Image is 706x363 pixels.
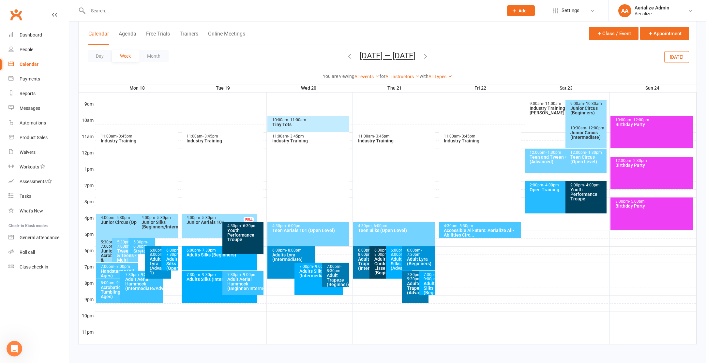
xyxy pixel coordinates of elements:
[8,116,69,130] a: Automations
[208,31,245,45] button: Online Meetings
[323,74,354,79] strong: You are viewing
[543,101,561,106] span: - 11:00am
[20,164,39,169] div: Workouts
[529,151,599,155] div: 12:00pm
[524,84,609,92] th: Sat 23
[79,214,95,222] th: 4pm
[95,84,181,92] th: Mon 18
[23,125,29,132] div: Jia
[79,116,95,124] th: 10am
[15,220,28,224] span: Home
[23,143,101,148] span: Is that what you were looking for?
[146,31,170,45] button: Free Trials
[100,240,121,249] div: 5:30pm
[8,160,69,174] a: Workouts
[79,263,95,271] th: 7pm
[586,150,602,155] span: - 1:30pm
[286,224,302,228] span: - 6:00pm
[8,145,69,160] a: Waivers
[100,249,121,276] div: Junior Acrobatics & Tumbling (Open Level)
[23,149,61,156] div: [PERSON_NAME]
[79,230,95,238] th: 5pm
[79,181,95,189] th: 2pm
[20,194,31,199] div: Tasks
[443,134,520,138] div: 11:00am
[272,122,348,127] div: Tiny Tots
[390,248,411,257] div: 6:00pm
[23,197,61,204] div: [PERSON_NAME]
[615,122,692,127] div: Birthday Party
[570,126,605,130] div: 10:30am
[62,149,81,156] div: • [DATE]
[125,273,162,277] div: 7:30pm
[119,31,136,45] button: Agenda
[150,248,164,257] span: - 8:00pm
[286,248,302,253] span: - 8:00pm
[8,119,21,132] div: Profile image for Jia
[507,5,535,16] button: Add
[570,187,605,201] div: Youth Performance Troupe
[407,257,434,266] div: Adult Lyra (Beginners)
[20,120,46,125] div: Automations
[125,277,162,291] div: Adult Aerial Hammock (Intermediate/Advance)
[8,46,21,59] div: Profile image for Bec
[8,130,69,145] a: Product Sales
[407,272,422,281] span: - 9:30pm
[30,125,48,132] div: • [DATE]
[79,246,95,254] th: 6pm
[358,138,434,143] div: Industry Training
[407,273,427,281] div: 7:30pm
[33,53,52,60] div: • 2h ago
[586,126,604,130] span: - 12:00pm
[227,273,262,277] div: 7:30pm
[609,84,697,92] th: Sun 24
[272,224,348,228] div: 4:30pm
[186,216,256,220] div: 4:00pm
[241,224,257,228] span: - 6:30pm
[443,224,520,228] div: 4:30pm
[100,134,177,138] div: 11:00am
[20,76,40,81] div: Payments
[20,135,48,140] div: Product Sales
[244,217,254,222] div: FULL
[62,101,81,108] div: • [DATE]
[358,248,378,257] div: 6:00pm
[79,149,95,157] th: 12pm
[358,248,373,257] span: - 8:00pm
[8,57,69,72] a: Calendar
[186,248,256,253] div: 6:00pm
[570,155,605,164] div: Teen Circus (Open Level)
[200,272,216,277] span: - 9:30pm
[358,224,434,228] div: 4:30pm
[354,74,380,79] a: All events
[8,260,69,274] a: Class kiosk mode
[615,118,692,122] div: 10:00am
[8,94,21,108] img: Profile image for Emily
[443,138,520,143] div: Industry Training
[358,228,434,233] div: Teen Silks (Open Level)
[529,155,599,164] div: Teen and Tween Circus (Advanced)
[390,257,411,270] div: Adults Silks (Advanced)
[326,273,348,287] div: Adult Trapeze (Beginner)
[20,250,35,255] div: Roll call
[8,42,69,57] a: People
[141,220,176,229] div: Junior Silks (Beginners/Intermediate)
[299,265,341,269] div: 7:00pm
[100,285,137,299] div: Acrobatics & Tumbling (All Ages)
[20,106,40,111] div: Messages
[385,74,420,79] a: All Instructors
[117,240,137,249] div: 5:30pm
[407,248,422,257] span: - 7:30pm
[139,272,155,277] span: - 9:30pm
[460,134,475,138] span: - 3:45pm
[529,183,599,187] div: 2:00pm
[100,265,137,269] div: 7:00pm
[181,84,266,92] th: Tue 19
[360,51,415,60] button: [DATE] — [DATE]
[87,203,130,229] button: Help
[114,281,130,285] span: - 9:30pm
[529,106,599,115] div: Industry Training - [PERSON_NAME]
[529,187,599,192] div: Open Training
[114,215,130,220] span: - 5:30pm
[186,138,263,143] div: Industry Training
